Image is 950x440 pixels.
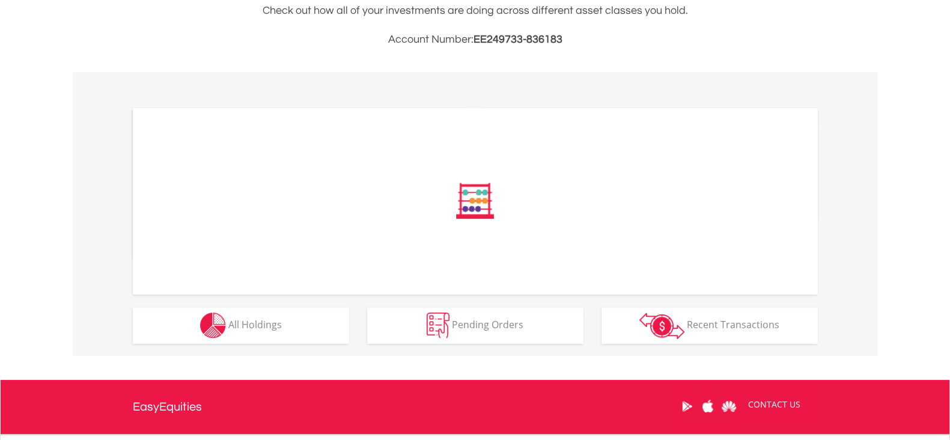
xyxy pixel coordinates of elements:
span: Recent Transactions [687,318,779,331]
a: Huawei [719,388,740,425]
div: Check out how all of your investments are doing across different asset classes you hold. [133,2,818,48]
img: holdings-wht.png [200,313,226,338]
button: Recent Transactions [601,308,818,344]
h3: Account Number: [133,31,818,48]
a: EasyEquities [133,380,202,434]
a: CONTACT US [740,388,809,421]
a: Google Play [677,388,698,425]
button: Pending Orders [367,308,583,344]
a: Apple [698,388,719,425]
img: transactions-zar-wht.png [639,313,684,339]
span: Pending Orders [452,318,523,331]
img: pending_instructions-wht.png [427,313,449,338]
span: All Holdings [228,318,282,331]
span: EE249733-836183 [473,34,562,45]
button: All Holdings [133,308,349,344]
